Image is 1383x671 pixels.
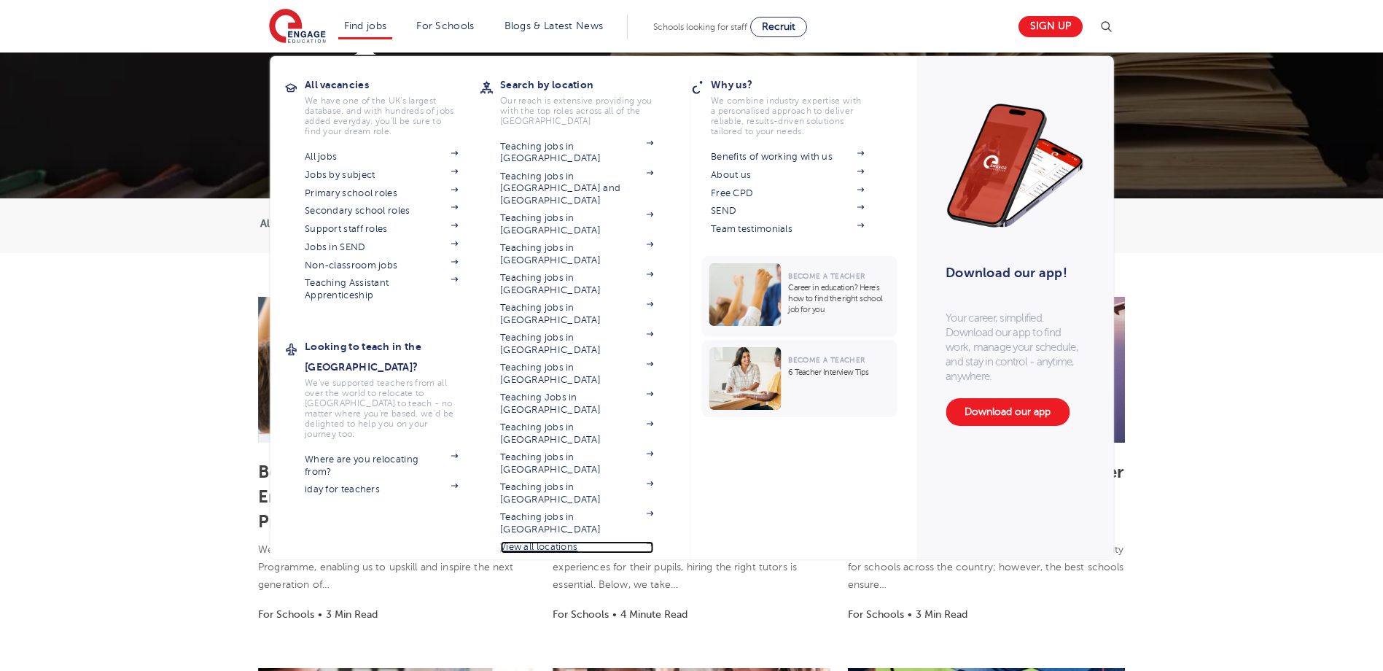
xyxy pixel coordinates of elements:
[504,20,604,31] a: Blogs & Latest News
[500,422,653,446] a: Teaching jobs in [GEOGRAPHIC_DATA]
[788,282,889,315] p: Career in education? Here’s how to find the right school job for you
[269,9,326,45] img: Engage Education
[305,484,458,495] a: iday for teachers
[305,223,458,235] a: Support staff roles
[305,169,458,181] a: Jobs by subject
[500,541,653,553] a: View all locations
[916,606,967,623] li: 3 Min Read
[620,606,687,623] li: 4 Minute Read
[500,362,653,386] a: Teaching jobs in [GEOGRAPHIC_DATA]
[701,340,900,417] a: Become a Teacher6 Teacher Interview Tips
[848,462,1123,532] a: Why your school should consider recruiting international teaching staff
[416,20,474,31] a: For Schools
[711,74,886,95] h3: Why us?
[711,151,864,163] a: Benefits of working with us
[711,169,864,181] a: About us
[305,187,458,199] a: Primary school roles
[788,367,889,378] p: 6 Teacher Interview Tips
[305,74,480,95] h3: All vacancies
[848,606,904,623] li: For Schools
[500,272,653,296] a: Teaching jobs in [GEOGRAPHIC_DATA]
[946,398,1070,426] a: Download our app
[711,223,864,235] a: Team testimonials
[305,277,458,301] a: Teaching Assistant Apprenticeship
[904,606,916,623] li: •
[305,241,458,253] a: Jobs in SEND
[701,256,900,337] a: Become a TeacherCareer in education? Here’s how to find the right school job for you
[258,606,314,623] li: For Schools
[711,187,864,199] a: Free CPD
[305,205,458,217] a: Secondary school roles
[500,212,653,236] a: Teaching jobs in [GEOGRAPHIC_DATA]
[500,511,653,535] a: Teaching jobs in [GEOGRAPHIC_DATA]
[500,74,675,126] a: Search by locationOur reach is extensive providing you with the top roles across all of the [GEOG...
[305,260,458,271] a: Non-classroom jobs
[500,332,653,356] a: Teaching jobs in [GEOGRAPHIC_DATA]
[788,272,865,280] span: Become a Teacher
[553,541,830,594] p: As schools aim to provide exceptional educational experiences for their pupils, hiring the right ...
[326,606,378,623] li: 3 Min Read
[260,217,326,230] label: All Categories
[946,311,1084,384] p: Your career, simplified. Download our app to find work, manage your schedule, and stay in control...
[305,151,458,163] a: All jobs
[1018,16,1083,37] a: Sign up
[344,20,387,31] a: Find jobs
[500,451,653,476] a: Teaching jobs in [GEOGRAPHIC_DATA]
[305,454,458,478] a: Where are you relocating from?
[500,481,653,505] a: Teaching jobs in [GEOGRAPHIC_DATA]
[848,541,1125,594] p: Recruiting high-quality staff is always going to be a priority for schools across the country; ho...
[946,257,1078,289] h3: Download our app!
[711,205,864,217] a: SEND
[305,96,458,136] p: We have one of the UK's largest database. and with hundreds of jobs added everyday. you'll be sur...
[500,171,653,206] a: Teaching jobs in [GEOGRAPHIC_DATA] and [GEOGRAPHIC_DATA]
[260,64,1123,86] p: The Reading Corner is [PERSON_NAME]’s thinking space - full of teaching insights and advice!
[500,392,653,416] a: Teaching Jobs in [GEOGRAPHIC_DATA]
[500,141,653,165] a: Teaching jobs in [GEOGRAPHIC_DATA]
[711,74,886,136] a: Why us?We combine industry expertise with a personalised approach to deliver reliable, results-dr...
[750,17,807,37] a: Recruit
[314,606,326,623] li: •
[500,242,653,266] a: Teaching jobs in [GEOGRAPHIC_DATA]
[305,336,480,439] a: Looking to teach in the [GEOGRAPHIC_DATA]?We've supported teachers from all over the world to rel...
[258,541,535,594] p: We are incredibly proud to have a Teacher Training Programme, enabling us to upskill and inspire ...
[258,462,515,532] a: Become a partner school of the Engage Teacher Training Programme
[305,74,480,136] a: All vacanciesWe have one of the UK's largest database. and with hundreds of jobs added everyday. ...
[500,74,675,95] h3: Search by location
[553,606,609,623] li: For Schools
[305,378,458,439] p: We've supported teachers from all over the world to relocate to [GEOGRAPHIC_DATA] to teach - no m...
[711,96,864,136] p: We combine industry expertise with a personalised approach to deliver reliable, results-driven so...
[305,336,480,377] h3: Looking to teach in the [GEOGRAPHIC_DATA]?
[788,356,865,364] span: Become a Teacher
[500,302,653,326] a: Teaching jobs in [GEOGRAPHIC_DATA]
[500,96,653,126] p: Our reach is extensive providing you with the top roles across all of the [GEOGRAPHIC_DATA]
[762,21,795,32] span: Recruit
[609,606,620,623] li: •
[653,22,747,32] span: Schools looking for staff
